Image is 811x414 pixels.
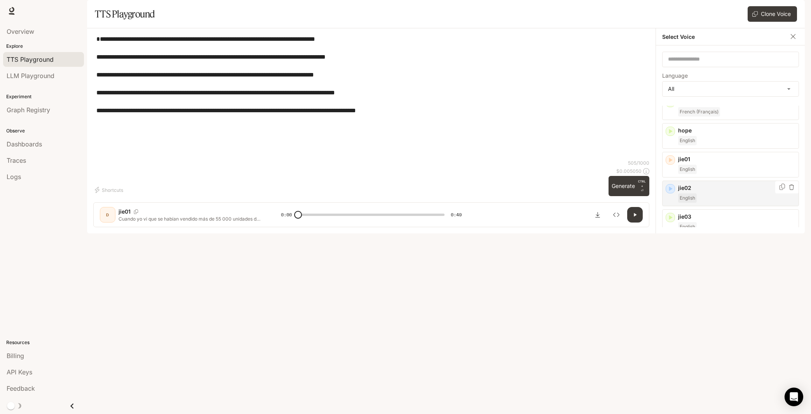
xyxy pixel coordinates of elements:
button: Download audio [590,207,605,223]
p: jie01 [119,208,131,216]
p: CTRL + [638,179,646,188]
button: Copy Voice ID [131,209,141,214]
div: D [101,209,114,221]
div: Open Intercom Messenger [785,388,803,406]
span: 0:49 [451,211,462,219]
span: English [678,193,697,203]
p: Language [662,73,688,78]
span: English [678,222,697,231]
button: Shortcuts [93,184,126,196]
p: hope [678,127,795,134]
p: Cuando yo vi que se habían vendido más de 55 000 unidades de esta loción, dije, ¡yo también la qu... [119,216,262,222]
button: Copy Voice ID [778,184,786,190]
button: Clone Voice [748,6,797,22]
button: Inspect [609,207,624,223]
span: 0:00 [281,211,292,219]
p: ⏎ [638,179,646,193]
p: jie01 [678,155,795,163]
span: English [678,136,697,145]
h1: TTS Playground [95,6,155,22]
span: French (Français) [678,107,720,117]
button: GenerateCTRL +⏎ [609,176,649,196]
span: English [678,165,697,174]
div: All [663,82,799,96]
p: jie03 [678,213,795,221]
p: jie02 [678,184,795,192]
